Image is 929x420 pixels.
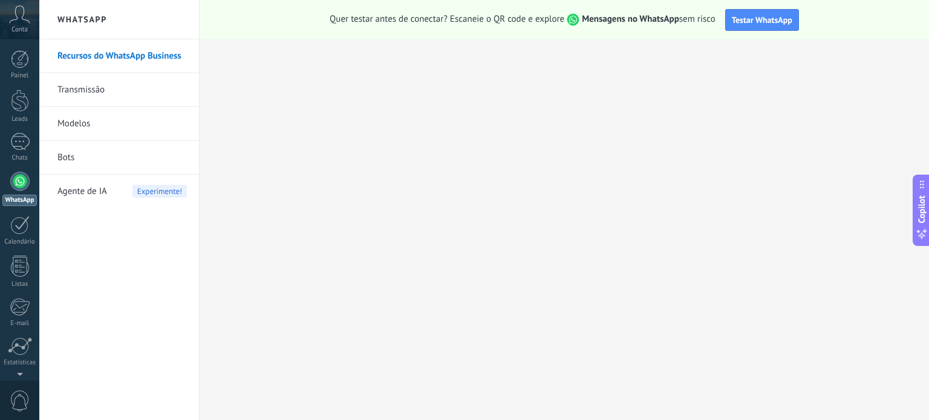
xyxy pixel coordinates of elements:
[57,107,187,141] a: Modelos
[39,107,199,141] li: Modelos
[916,195,928,223] span: Copilot
[582,13,679,25] strong: Mensagens no WhatsApp
[330,13,715,26] span: Quer testar antes de conectar? Escaneie o QR code e explore sem risco
[39,175,199,208] li: Agente de IA
[2,195,37,206] div: WhatsApp
[57,73,187,107] a: Transmissão
[2,359,37,367] div: Estatísticas
[2,115,37,123] div: Leads
[57,175,187,208] a: Agente de IAExperimente!
[39,39,199,73] li: Recursos do WhatsApp Business
[2,72,37,80] div: Painel
[2,154,37,162] div: Chats
[39,73,199,107] li: Transmissão
[725,9,799,31] button: Testar WhatsApp
[57,175,107,208] span: Agente de IA
[2,238,37,246] div: Calendário
[57,39,187,73] a: Recursos do WhatsApp Business
[2,320,37,328] div: E-mail
[732,15,792,25] span: Testar WhatsApp
[132,185,187,198] span: Experimente!
[39,141,199,175] li: Bots
[57,141,187,175] a: Bots
[11,26,28,34] span: Conta
[2,280,37,288] div: Listas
